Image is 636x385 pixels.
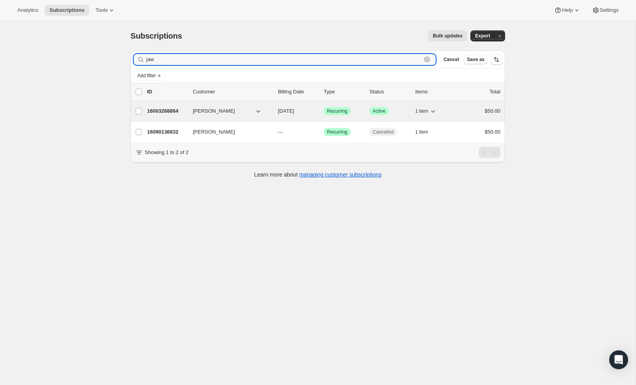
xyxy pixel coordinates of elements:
[131,32,182,40] span: Subscriptions
[134,71,165,80] button: Add filter
[373,129,394,135] span: Cancelled
[490,88,500,96] p: Total
[327,129,347,135] span: Recurring
[278,129,283,135] span: ---
[327,108,347,114] span: Recurring
[147,88,187,96] p: ID
[188,105,267,117] button: [PERSON_NAME]
[444,56,459,63] span: Cancel
[193,88,272,96] p: Customer
[464,55,488,64] button: Save as
[369,88,409,96] p: Status
[440,55,462,64] button: Cancel
[147,107,187,115] p: 16003268864
[193,128,235,136] span: [PERSON_NAME]
[485,108,500,114] span: $50.00
[17,7,38,13] span: Analytics
[491,54,502,65] button: Sort the results
[470,30,495,41] button: Export
[562,7,573,13] span: Help
[324,88,363,96] div: Type
[415,126,437,138] button: 1 item
[415,129,428,135] span: 1 item
[278,108,294,114] span: [DATE]
[147,126,500,138] div: 16090136832[PERSON_NAME]---SuccessRecurringCancelled1 item$50.00
[479,147,500,158] nav: Pagination
[485,129,500,135] span: $50.00
[433,33,463,39] span: Bulk updates
[278,88,317,96] p: Billing Date
[423,56,431,63] button: Clear
[188,126,267,138] button: [PERSON_NAME]
[373,108,386,114] span: Active
[95,7,108,13] span: Tools
[147,106,500,117] div: 16003268864[PERSON_NAME][DATE]SuccessRecurringSuccessActive1 item$50.00
[145,149,188,156] p: Showing 1 to 2 of 2
[587,5,623,16] button: Settings
[415,88,455,96] div: Items
[415,106,437,117] button: 1 item
[549,5,585,16] button: Help
[147,128,187,136] p: 16090136832
[600,7,619,13] span: Settings
[415,108,428,114] span: 1 item
[13,5,43,16] button: Analytics
[475,33,490,39] span: Export
[299,171,382,178] a: managing customer subscriptions
[147,88,500,96] div: IDCustomerBilling DateTypeStatusItemsTotal
[609,350,628,369] div: Open Intercom Messenger
[254,171,382,179] p: Learn more about
[91,5,120,16] button: Tools
[467,56,485,63] span: Save as
[146,54,422,65] input: Filter subscribers
[193,107,235,115] span: [PERSON_NAME]
[45,5,89,16] button: Subscriptions
[428,30,467,41] button: Bulk updates
[49,7,84,13] span: Subscriptions
[137,73,156,79] span: Add filter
